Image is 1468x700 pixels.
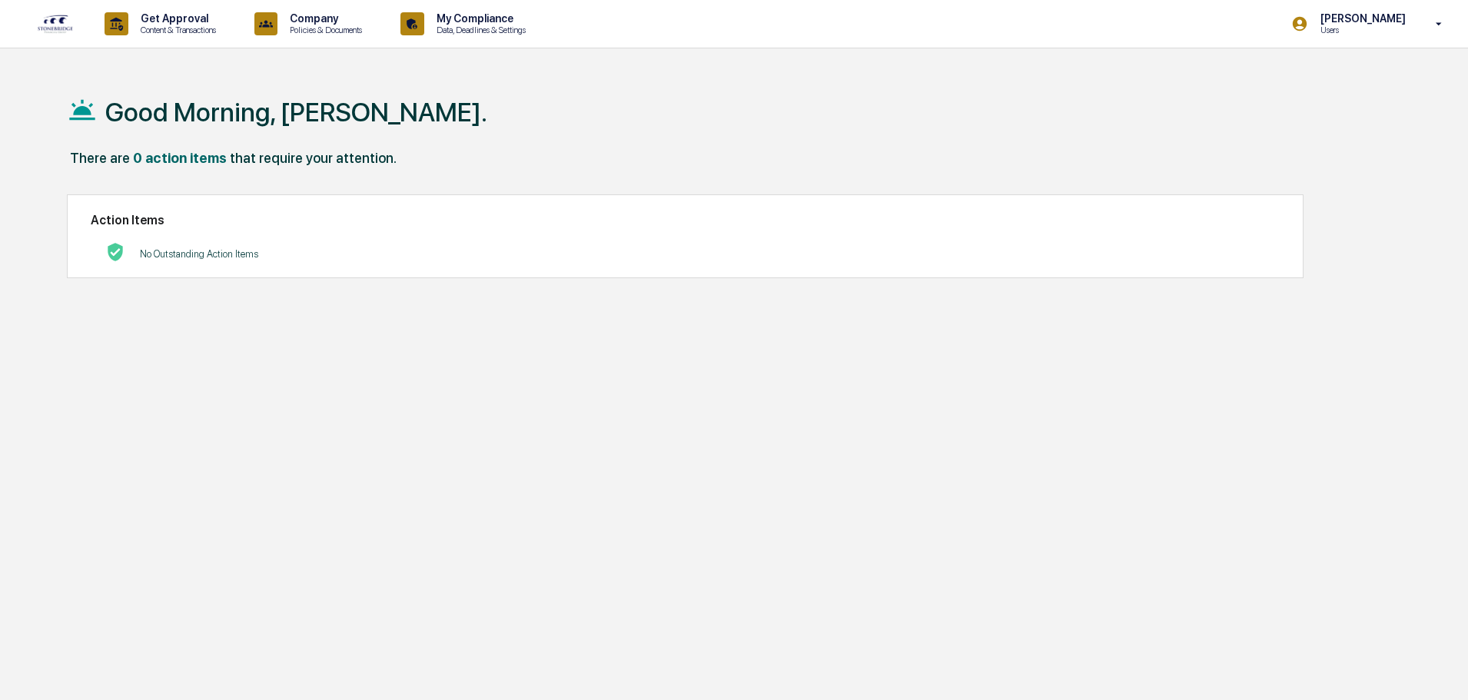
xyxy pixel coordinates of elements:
[424,12,533,25] p: My Compliance
[1308,12,1413,25] p: [PERSON_NAME]
[133,150,227,166] div: 0 action items
[91,213,1280,227] h2: Action Items
[277,25,370,35] p: Policies & Documents
[230,150,397,166] div: that require your attention.
[128,25,224,35] p: Content & Transactions
[140,248,258,260] p: No Outstanding Action Items
[277,12,370,25] p: Company
[70,150,130,166] div: There are
[128,12,224,25] p: Get Approval
[106,243,125,261] img: No Actions logo
[105,97,487,128] h1: Good Morning, [PERSON_NAME].
[424,25,533,35] p: Data, Deadlines & Settings
[37,14,74,34] img: logo
[1308,25,1413,35] p: Users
